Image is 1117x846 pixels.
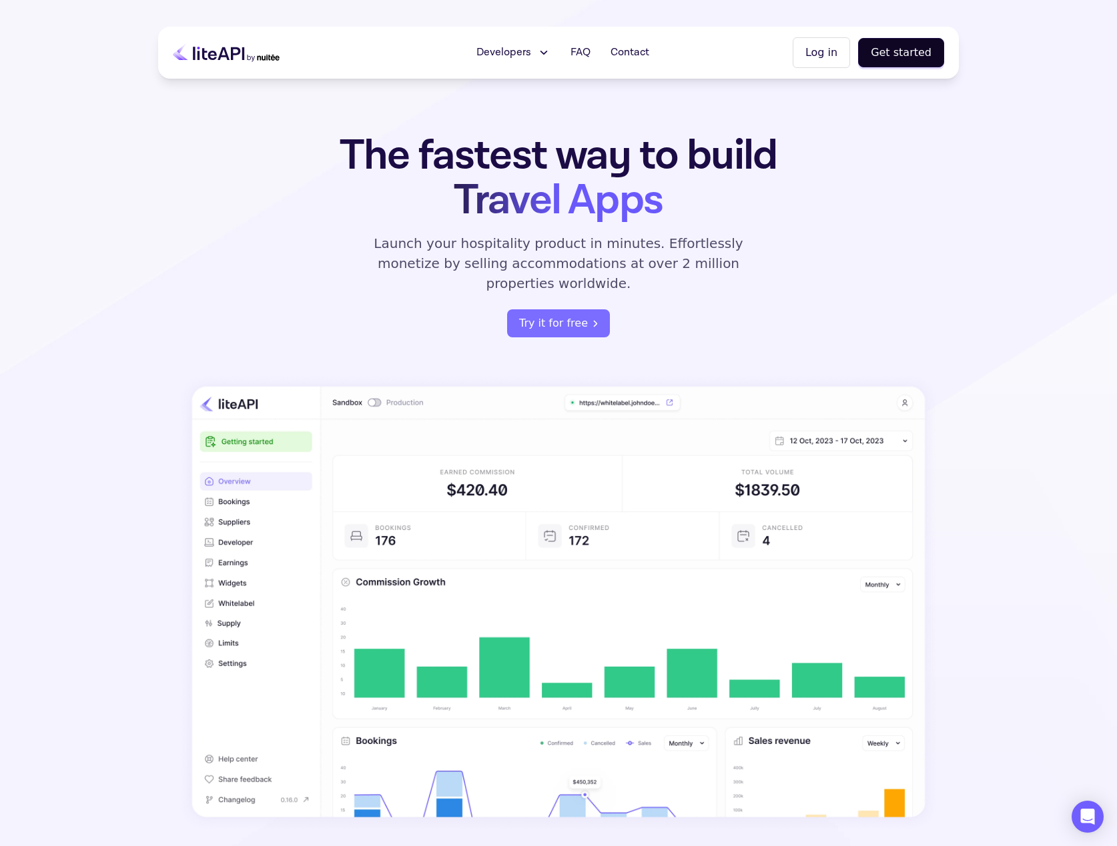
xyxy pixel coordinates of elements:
button: Log in [793,37,850,68]
button: Try it for free [507,309,610,337]
span: FAQ [571,45,591,61]
span: Developers [476,45,531,61]
span: Contact [611,45,649,61]
p: Launch your hospitality product in minutes. Effortlessly monetize by selling accommodations at ov... [358,233,759,293]
a: FAQ [563,39,599,66]
div: Open Intercom Messenger [1072,801,1104,833]
span: Travel Apps [454,173,663,228]
button: Get started [858,38,944,67]
button: Developers [468,39,558,66]
a: register [507,309,610,337]
img: dashboard illustration [179,375,938,830]
a: Contact [603,39,657,66]
h1: The fastest way to build [298,133,819,223]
